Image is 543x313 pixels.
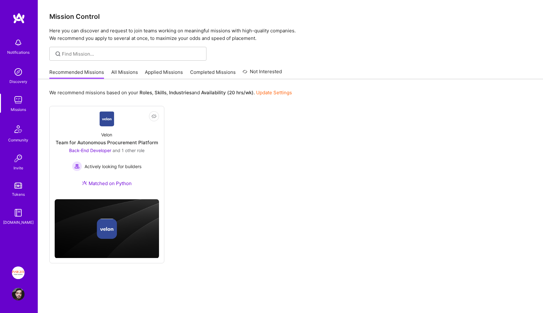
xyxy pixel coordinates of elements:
img: Community [11,122,26,137]
img: User Avatar [12,288,25,300]
input: Find Mission... [62,51,202,57]
a: Not Interested [243,68,282,79]
div: Velon [101,131,112,138]
h3: Mission Control [49,13,532,20]
img: Company Logo [100,111,114,126]
b: Skills [155,90,167,96]
div: Missions [11,106,26,113]
div: Discovery [9,78,27,85]
img: teamwork [12,94,25,106]
span: Actively looking for builders [85,163,141,170]
a: Applied Missions [145,69,183,79]
img: Ateam Purple Icon [82,180,87,185]
a: All Missions [111,69,138,79]
i: icon SearchGrey [54,50,62,58]
div: Invite [14,165,23,171]
img: Invite [12,152,25,165]
i: icon EyeClosed [151,114,156,119]
img: logo [13,13,25,24]
img: tokens [14,183,22,189]
p: Here you can discover and request to join teams working on meaningful missions with high-quality ... [49,27,532,42]
img: bell [12,36,25,49]
b: Availability (20 hrs/wk) [201,90,254,96]
a: Company LogoVelonTeam for Autonomous Procurement PlatformBack-End Developer and 1 other roleActiv... [55,111,159,194]
div: Matched on Python [82,180,132,187]
a: Recommended Missions [49,69,104,79]
a: User Avatar [10,288,26,300]
p: We recommend missions based on your , , and . [49,89,292,96]
a: Completed Missions [190,69,236,79]
img: guide book [12,206,25,219]
img: Company logo [97,219,117,239]
b: Industries [169,90,192,96]
img: cover [55,199,159,258]
a: Insight Partners: Data & AI - Sourcing [10,266,26,279]
img: Actively looking for builders [72,161,82,171]
div: Community [8,137,28,143]
div: Notifications [7,49,30,56]
img: discovery [12,66,25,78]
div: [DOMAIN_NAME] [3,219,34,226]
span: and 1 other role [112,148,145,153]
img: Insight Partners: Data & AI - Sourcing [12,266,25,279]
span: Back-End Developer [69,148,111,153]
div: Tokens [12,191,25,198]
div: Team for Autonomous Procurement Platform [56,139,158,146]
b: Roles [140,90,152,96]
a: Update Settings [256,90,292,96]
